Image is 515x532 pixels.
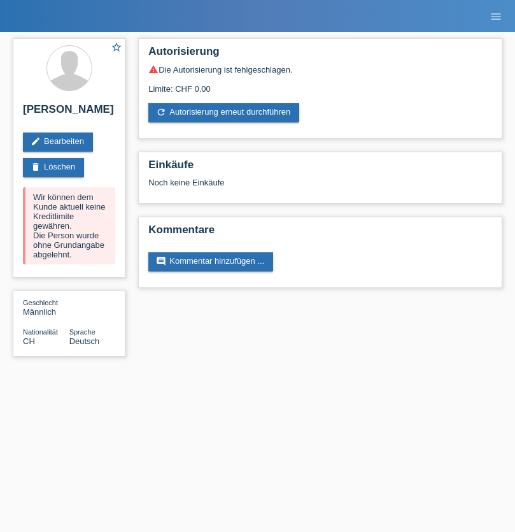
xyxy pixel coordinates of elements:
a: menu [483,12,509,20]
i: comment [156,256,166,266]
span: Geschlecht [23,299,58,306]
span: Schweiz [23,336,35,346]
div: Männlich [23,298,69,317]
h2: Kommentare [148,224,492,243]
span: Sprache [69,328,95,336]
a: commentKommentar hinzufügen ... [148,252,273,271]
div: Noch keine Einkäufe [148,178,492,197]
i: warning [148,64,159,75]
i: delete [31,162,41,172]
a: deleteLöschen [23,158,84,177]
span: Nationalität [23,328,58,336]
i: star_border [111,41,122,53]
a: refreshAutorisierung erneut durchführen [148,103,299,122]
a: editBearbeiten [23,133,93,152]
h2: Autorisierung [148,45,492,64]
div: Wir können dem Kunde aktuell keine Kreditlimite gewähren. Die Person wurde ohne Grundangabe abgel... [23,187,115,264]
div: Die Autorisierung ist fehlgeschlagen. [148,64,492,75]
span: Deutsch [69,336,100,346]
div: Limite: CHF 0.00 [148,75,492,94]
a: star_border [111,41,122,55]
i: edit [31,136,41,147]
i: menu [490,10,502,23]
i: refresh [156,107,166,117]
h2: Einkäufe [148,159,492,178]
h2: [PERSON_NAME] [23,103,115,122]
